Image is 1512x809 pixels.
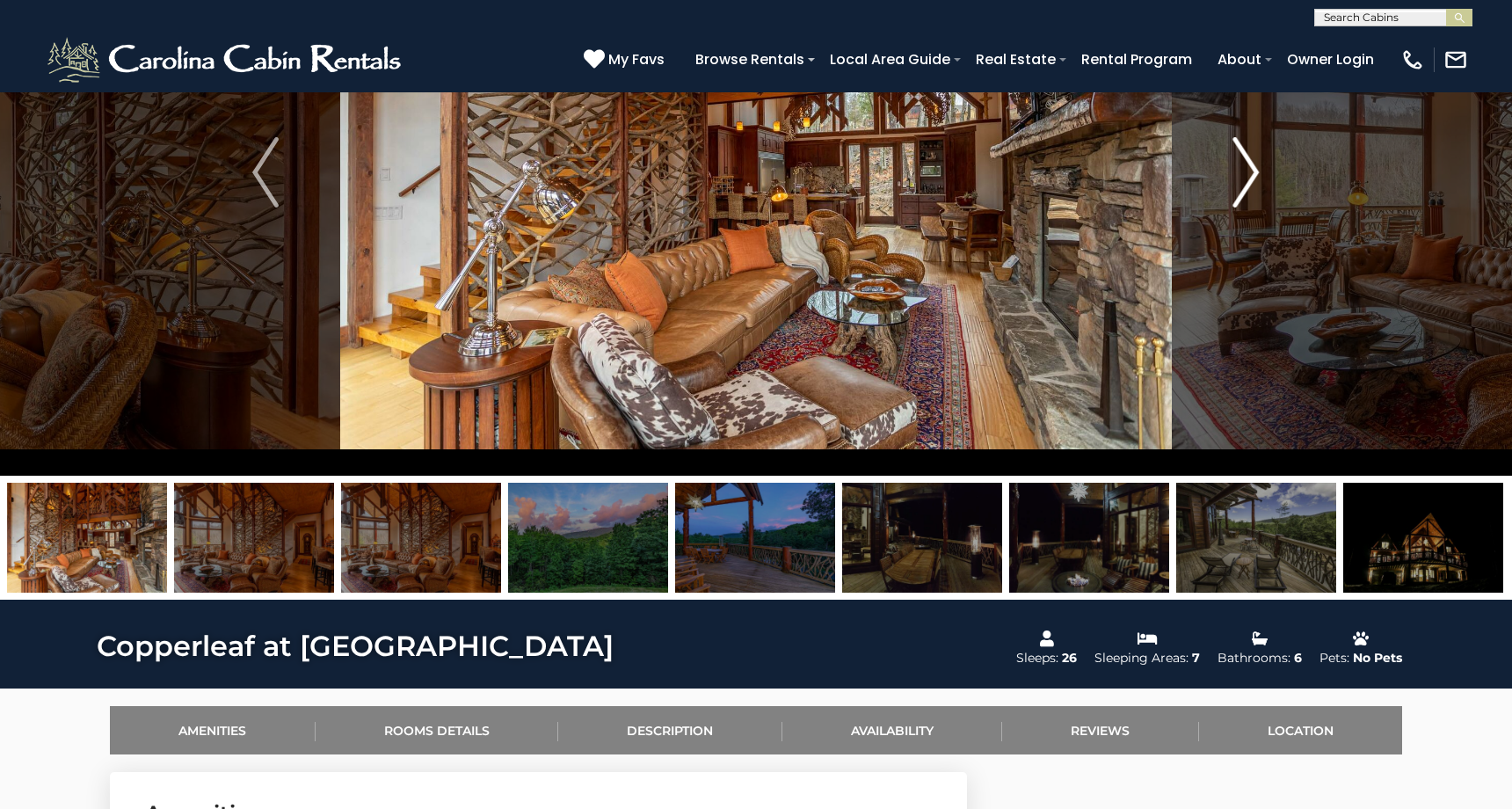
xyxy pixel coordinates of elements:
[1233,137,1260,208] img: arrow
[1009,483,1169,593] img: 168963759
[608,48,665,70] span: My Favs
[341,483,501,593] img: 168963397
[842,483,1002,593] img: 168963758
[687,44,813,75] a: Browse Rentals
[558,706,782,754] a: Description
[252,137,279,208] img: arrow
[1002,706,1199,754] a: Reviews
[1443,47,1468,72] img: mail-regular-white.png
[316,706,559,754] a: Rooms Details
[1400,47,1425,72] img: phone-regular-white.png
[110,706,316,754] a: Amenities
[782,706,1003,754] a: Availability
[675,483,835,593] img: 168963400
[821,44,959,75] a: Local Area Guide
[174,483,334,593] img: 168963396
[1278,44,1383,75] a: Owner Login
[967,44,1065,75] a: Real Estate
[1343,483,1503,593] img: 168963761
[508,483,668,593] img: 168963398
[1209,44,1270,75] a: About
[1176,483,1336,593] img: 168963760
[7,483,167,593] img: 168963395
[44,33,409,86] img: White-1-2.png
[584,48,669,71] a: My Favs
[1199,706,1403,754] a: Location
[1072,44,1201,75] a: Rental Program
